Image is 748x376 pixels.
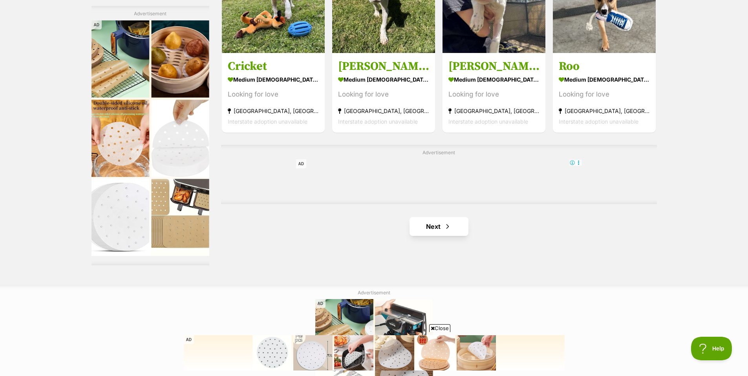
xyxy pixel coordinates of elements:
[448,73,540,85] strong: medium [DEMOGRAPHIC_DATA] Dog
[228,105,319,116] strong: [GEOGRAPHIC_DATA], [GEOGRAPHIC_DATA]
[228,58,319,73] h3: Cricket
[228,89,319,99] div: Looking for love
[221,145,657,204] div: Advertisement
[338,118,418,124] span: Interstate adoption unavailable
[338,73,429,85] strong: medium [DEMOGRAPHIC_DATA] Dog
[91,6,209,265] div: Advertisement
[222,53,325,132] a: Cricket medium [DEMOGRAPHIC_DATA] Dog Looking for love [GEOGRAPHIC_DATA], [GEOGRAPHIC_DATA] Inter...
[559,73,650,85] strong: medium [DEMOGRAPHIC_DATA] Dog
[338,58,429,73] h3: [PERSON_NAME]
[60,159,118,236] img: https://img.kwcdn.com/product/fancy/5478bfc0-afe0-4d45-822e-589ce767469e.jpg?imageMogr2/strip/siz...
[559,105,650,116] strong: [GEOGRAPHIC_DATA], [GEOGRAPHIC_DATA]
[221,217,657,236] nav: Pagination
[553,53,656,132] a: Roo medium [DEMOGRAPHIC_DATA] Dog Looking for love [GEOGRAPHIC_DATA], [GEOGRAPHIC_DATA] Interstat...
[448,118,528,124] span: Interstate adoption unavailable
[332,53,435,132] a: [PERSON_NAME] medium [DEMOGRAPHIC_DATA] Dog Looking for love [GEOGRAPHIC_DATA], [GEOGRAPHIC_DATA]...
[315,299,326,308] span: AD
[338,89,429,99] div: Looking for love
[429,324,450,332] span: Close
[91,20,102,29] span: AD
[228,118,307,124] span: Interstate adoption unavailable
[60,79,118,157] img: https://img.kwcdn.com/product/open/06349e25d93941e9a71b463b646ba58c-goods.jpeg?imageMogr2/strip/s...
[184,335,194,344] span: AD
[60,50,118,98] img: https://img.kwcdn.com/product/open/2023-10-31/1698727753111-fe11f3a55ccb4e229d1aa90aa2a3af1f-good...
[559,89,650,99] div: Looking for love
[410,217,468,236] a: Next page
[448,89,540,99] div: Looking for love
[296,159,306,168] span: AD
[228,73,319,85] strong: medium [DEMOGRAPHIC_DATA] Dog
[338,105,429,116] strong: [GEOGRAPHIC_DATA], [GEOGRAPHIC_DATA]
[443,53,545,132] a: [PERSON_NAME] medium [DEMOGRAPHIC_DATA] Dog Looking for love [GEOGRAPHIC_DATA], [GEOGRAPHIC_DATA]...
[559,118,638,124] span: Interstate adoption unavailable
[448,58,540,73] h3: [PERSON_NAME]
[691,337,732,360] iframe: Help Scout Beacon - Open
[448,105,540,116] strong: [GEOGRAPHIC_DATA], [GEOGRAPHIC_DATA]
[559,58,650,73] h3: Roo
